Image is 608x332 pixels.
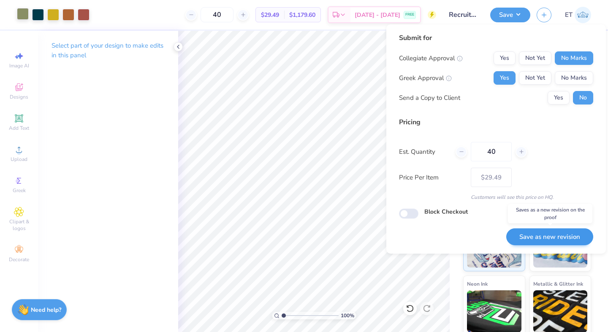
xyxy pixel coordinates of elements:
div: Send a Copy to Client [399,93,460,103]
span: Neon Ink [467,279,488,288]
button: Yes [548,91,570,104]
span: Clipart & logos [4,218,34,232]
div: Submit for [399,33,593,43]
img: Elaina Thomas [575,7,591,23]
button: Yes [494,51,516,65]
span: Greek [13,187,26,194]
label: Est. Quantity [399,147,449,157]
button: Not Yet [519,51,551,65]
div: Customers will see this price on HQ. [399,193,593,201]
button: No Marks [555,51,593,65]
span: Metallic & Glitter Ink [533,279,583,288]
a: ET [565,7,591,23]
span: Designs [10,94,28,100]
button: Yes [494,71,516,85]
input: – – [201,7,233,22]
span: FREE [405,12,414,18]
span: [DATE] - [DATE] [355,11,400,19]
span: Image AI [9,62,29,69]
div: Saves as a new revision on the proof [508,204,592,223]
span: $29.49 [261,11,279,19]
span: Upload [11,156,27,163]
div: Greek Approval [399,73,452,83]
span: Decorate [9,256,29,263]
p: Select part of your design to make edits in this panel [52,41,165,60]
label: Block Checkout [424,207,468,216]
span: ET [565,10,573,20]
button: No Marks [555,71,593,85]
button: Save as new revision [506,228,593,246]
button: No [573,91,593,104]
span: Add Text [9,125,29,131]
div: Collegiate Approval [399,54,463,63]
div: Pricing [399,117,593,127]
span: 100 % [341,312,354,319]
input: – – [471,142,512,161]
span: $1,179.60 [289,11,315,19]
button: Save [490,8,530,22]
strong: Need help? [31,306,61,314]
label: Price Per Item [399,173,464,182]
input: Untitled Design [442,6,484,23]
button: Not Yet [519,71,551,85]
